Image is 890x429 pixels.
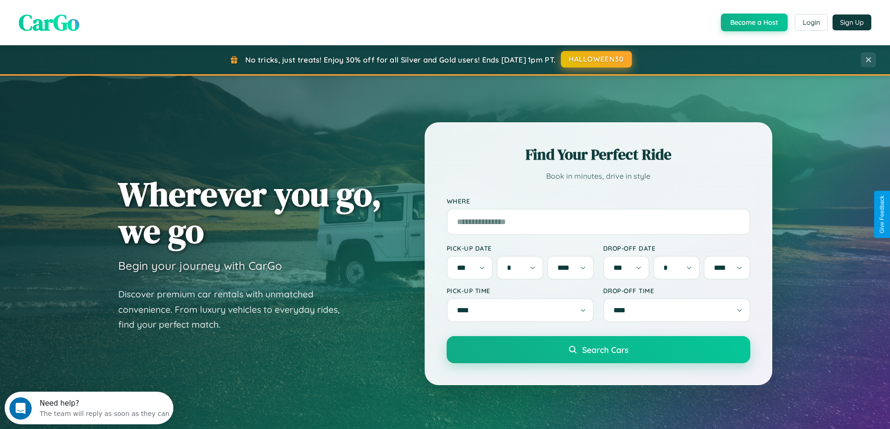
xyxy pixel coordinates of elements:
[35,8,165,15] div: Need help?
[245,55,555,64] span: No tricks, just treats! Enjoy 30% off for all Silver and Gold users! Ends [DATE] 1pm PT.
[35,15,165,25] div: The team will reply as soon as they can
[447,169,750,183] p: Book in minutes, drive in style
[795,14,828,31] button: Login
[5,392,173,424] iframe: Intercom live chat discovery launcher
[447,197,750,205] label: Where
[561,51,632,68] button: HALLOWEEN30
[833,14,871,30] button: Sign Up
[447,144,750,165] h2: Find Your Perfect Ride
[447,244,594,252] label: Pick-up Date
[118,259,282,273] h3: Begin your journey with CarGo
[879,196,885,233] div: Give Feedback
[603,244,750,252] label: Drop-off Date
[582,345,628,355] span: Search Cars
[4,4,174,29] div: Open Intercom Messenger
[721,14,788,31] button: Become a Host
[447,336,750,363] button: Search Cars
[447,287,594,295] label: Pick-up Time
[118,176,382,249] h1: Wherever you go, we go
[19,7,79,38] span: CarGo
[118,287,352,332] p: Discover premium car rentals with unmatched convenience. From luxury vehicles to everyday rides, ...
[9,397,32,420] iframe: Intercom live chat
[603,287,750,295] label: Drop-off Time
